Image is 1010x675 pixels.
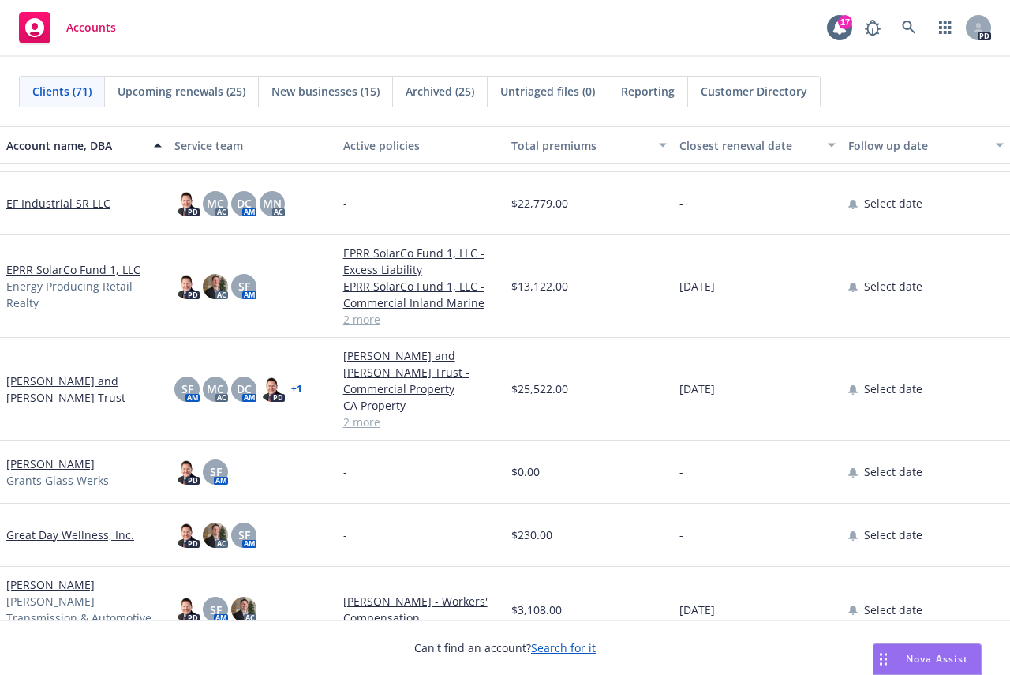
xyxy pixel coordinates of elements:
[181,381,193,397] span: SF
[505,126,673,164] button: Total premiums
[291,384,302,394] a: + 1
[337,126,505,164] button: Active policies
[32,83,92,99] span: Clients (71)
[679,278,715,294] span: [DATE]
[174,191,200,216] img: photo
[343,527,347,543] span: -
[679,137,817,154] div: Closest renewal date
[210,602,222,618] span: SF
[864,602,922,618] span: Select date
[857,12,888,43] a: Report a Bug
[679,602,715,618] span: [DATE]
[893,12,925,43] a: Search
[343,397,499,414] a: CA Property
[864,527,922,543] span: Select date
[343,137,499,154] div: Active policies
[271,83,380,99] span: New businesses (15)
[679,463,683,480] span: -
[174,523,200,548] img: photo
[406,83,474,99] span: Archived (25)
[6,576,95,593] a: [PERSON_NAME]
[873,644,893,674] div: Drag to move
[6,472,109,489] span: Grants Glass Werks
[864,463,922,480] span: Select date
[864,381,922,397] span: Select date
[231,597,256,622] img: photo
[930,12,961,43] a: Switch app
[500,83,595,99] span: Untriaged files (0)
[343,347,499,397] a: [PERSON_NAME] and [PERSON_NAME] Trust - Commercial Property
[343,463,347,480] span: -
[848,137,986,154] div: Follow up date
[6,456,95,472] a: [PERSON_NAME]
[238,278,250,294] span: SF
[6,278,162,311] span: Energy Producing Retail Realty
[838,15,852,29] div: 17
[511,381,568,397] span: $25,522.00
[906,652,968,666] span: Nova Assist
[118,83,245,99] span: Upcoming renewals (25)
[343,278,499,311] a: EPRR SolarCo Fund 1, LLC - Commercial Inland Marine
[511,137,649,154] div: Total premiums
[511,602,562,618] span: $3,108.00
[174,459,200,485] img: photo
[207,195,224,212] span: MC
[6,261,140,278] a: EPRR SolarCo Fund 1, LLC
[207,381,224,397] span: MC
[168,126,336,164] button: Service team
[263,195,282,212] span: MN
[679,195,683,212] span: -
[6,593,162,643] span: [PERSON_NAME] Transmission & Automotive Repair
[679,381,715,397] span: [DATE]
[237,381,252,397] span: DC
[237,195,252,212] span: DC
[343,593,499,626] a: [PERSON_NAME] - Workers' Compensation
[260,377,285,402] img: photo
[531,640,596,655] a: Search for it
[203,274,228,299] img: photo
[414,639,596,656] span: Can't find an account?
[210,463,222,480] span: SF
[511,463,540,480] span: $0.00
[511,195,568,212] span: $22,779.00
[511,527,552,543] span: $230.00
[13,6,122,50] a: Accounts
[343,245,499,278] a: EPRR SolarCo Fund 1, LLC - Excess Liability
[343,195,347,212] span: -
[238,527,250,543] span: SF
[6,527,134,543] a: Great Day Wellness, Inc.
[174,274,200,299] img: photo
[621,83,675,99] span: Reporting
[6,373,162,406] a: [PERSON_NAME] and [PERSON_NAME] Trust
[343,311,499,328] a: 2 more
[679,527,683,543] span: -
[842,126,1010,164] button: Follow up date
[673,126,841,164] button: Closest renewal date
[174,597,200,622] img: photo
[6,195,110,212] a: EF Industrial SR LLC
[343,414,499,430] a: 2 more
[174,137,330,154] div: Service team
[864,278,922,294] span: Select date
[6,137,144,154] div: Account name, DBA
[203,523,228,548] img: photo
[701,83,807,99] span: Customer Directory
[864,195,922,212] span: Select date
[511,278,568,294] span: $13,122.00
[873,643,982,675] button: Nova Assist
[66,21,116,34] span: Accounts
